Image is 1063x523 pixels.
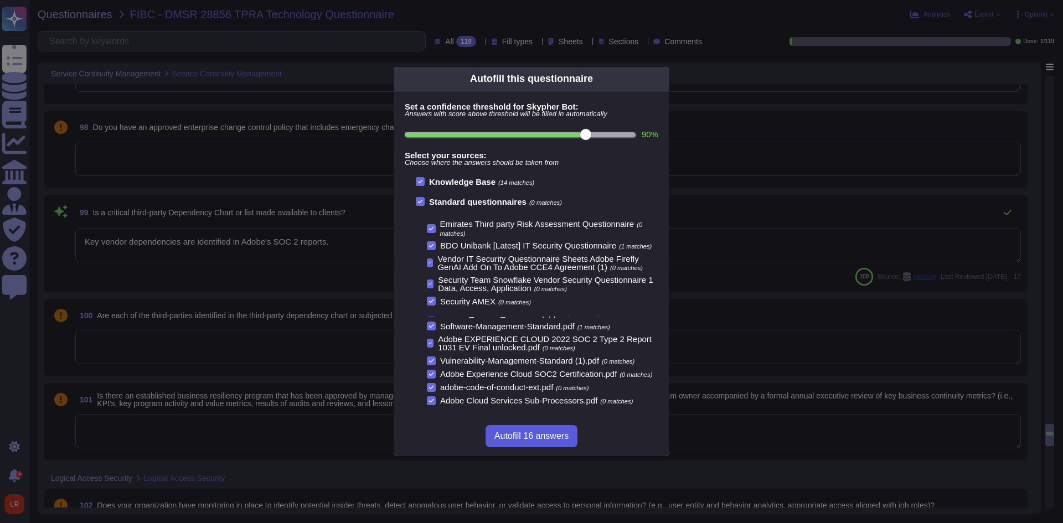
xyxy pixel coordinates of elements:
div: Autofill this questionnaire [470,71,593,86]
span: (1 matches) [577,324,610,330]
span: Choose where the answers should be taken from [405,159,658,167]
span: Adobe Cloud Services Sub-Processors.pdf [440,396,597,405]
b: Select your sources: [405,151,658,159]
span: (0 matches) [610,265,643,271]
span: (0 matches) [568,310,601,317]
span: (14 matches) [498,179,534,186]
span: (0 matches) [543,345,575,351]
span: Security AMEX [440,297,496,306]
span: (0 matches) [556,385,589,391]
span: (0 matches) [440,221,643,236]
span: BDO Unibank [Latest] IT Security Questionnaire [440,241,616,250]
span: Emirates Third party Risk Assessment Questionnaire [440,219,634,229]
span: Answers with score above threshold will be filled in automatically [405,111,658,118]
span: (0 matches) [529,199,562,206]
span: (0 matches) [620,371,652,378]
span: (0 matches) [498,299,531,305]
label: 90 % [642,130,658,138]
b: Standard questionnaires [429,197,527,206]
span: (0 matches) [600,398,633,405]
span: (0 matches) [534,286,567,292]
span: Vendor IT Security Questionnaire Sheets Adobe Firefly GenAI Add On To Adobe CCE4 Agreement (1) [437,254,638,272]
span: Adobe EXPERIENCE CLOUD 2022 SOC 2 Type 2 Report 1031 EV Final unlocked.pdf [438,334,652,352]
button: Autofill 16 answers [486,425,577,447]
b: Knowledge Base [429,177,496,187]
span: Security Team Snowflake Vendor Security Questionnaire 1 Data, Access, Application [438,275,653,293]
span: adobe-code-of-conduct-ext.pdf [440,382,553,392]
b: Set a confidence threshold for Skypher Bot: [405,102,658,111]
span: (0 matches) [602,358,634,365]
span: Adobe Experience Cloud SOC2 Certification.pdf [440,369,617,379]
span: Vulnerability-Management-Standard (1).pdf [440,356,599,365]
span: Software-Management-Standard.pdf [440,322,575,331]
span: Autofill 16 answers [494,432,569,441]
span: (1 matches) [619,243,652,250]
